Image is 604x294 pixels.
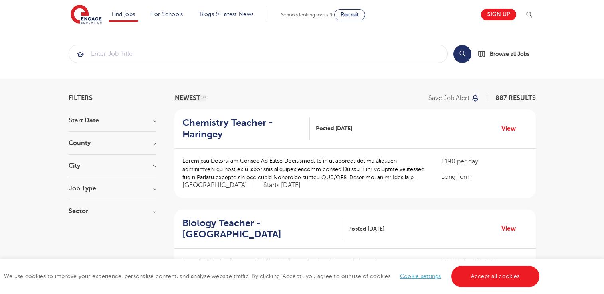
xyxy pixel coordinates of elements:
p: £29,344 - £40,083 [441,257,527,266]
span: Schools looking for staff [281,12,333,18]
span: Recruit [341,12,359,18]
a: Recruit [334,9,365,20]
span: Posted [DATE] [348,225,384,233]
h2: Biology Teacher - [GEOGRAPHIC_DATA] [182,218,336,241]
a: Chemistry Teacher - Haringey [182,117,310,140]
span: [GEOGRAPHIC_DATA] [182,181,255,190]
span: We use cookies to improve your experience, personalise content, and analyse website traffic. By c... [4,273,541,279]
a: Browse all Jobs [478,49,536,59]
a: Accept all cookies [451,266,540,287]
button: Save job alert [428,95,480,101]
p: Long Term [441,172,527,182]
h3: Start Date [69,117,156,123]
p: Loremipsu Dolorsi am Consec Ad Elitse Doeiusmod, te’in utlaboreet dol ma aliquaen adminimveni qu ... [182,157,426,182]
h3: Job Type [69,185,156,192]
h3: City [69,163,156,169]
a: View [501,223,522,234]
h2: Chemistry Teacher - Haringey [182,117,303,140]
input: Submit [69,45,447,63]
a: View [501,123,522,134]
p: Loremip Dolorsi – Ametcon Ad Elitse Doeiusmod, te’in utlaboreet dol ma aliquaen adminimveni qu no... [182,257,426,282]
span: 887 RESULTS [495,94,536,102]
p: £190 per day [441,157,527,166]
span: Browse all Jobs [490,49,529,59]
h3: County [69,140,156,146]
a: Blogs & Latest News [200,11,254,17]
a: Biology Teacher - [GEOGRAPHIC_DATA] [182,218,342,241]
h3: Sector [69,208,156,214]
p: Starts [DATE] [263,181,301,190]
span: Filters [69,95,93,101]
a: For Schools [151,11,183,17]
p: Save job alert [428,95,469,101]
a: Sign up [481,9,516,20]
img: Engage Education [71,5,102,25]
a: Find jobs [112,11,135,17]
a: Cookie settings [400,273,441,279]
span: Posted [DATE] [316,124,352,133]
button: Search [453,45,471,63]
